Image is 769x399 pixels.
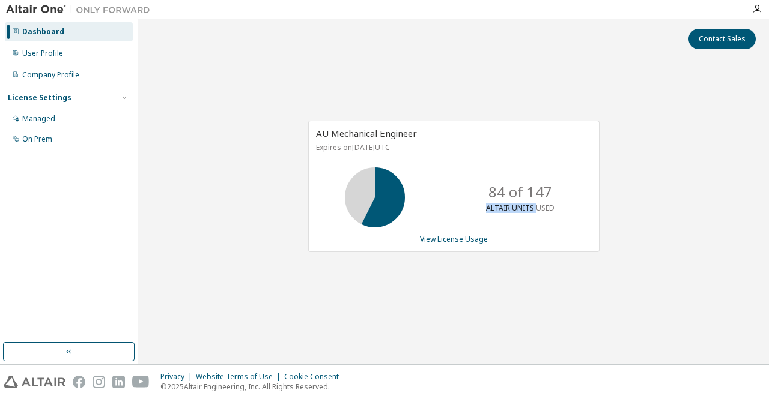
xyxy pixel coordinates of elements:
[73,376,85,388] img: facebook.svg
[22,134,52,144] div: On Prem
[4,376,65,388] img: altair_logo.svg
[316,142,589,152] p: Expires on [DATE] UTC
[160,382,346,392] p: © 2025 Altair Engineering, Inc. All Rights Reserved.
[688,29,756,49] button: Contact Sales
[420,234,488,244] a: View License Usage
[112,376,125,388] img: linkedin.svg
[22,49,63,58] div: User Profile
[22,27,64,37] div: Dashboard
[160,372,196,382] div: Privacy
[132,376,150,388] img: youtube.svg
[196,372,284,382] div: Website Terms of Use
[486,203,555,213] p: ALTAIR UNITS USED
[93,376,105,388] img: instagram.svg
[488,182,552,202] p: 84 of 147
[22,114,55,124] div: Managed
[284,372,346,382] div: Cookie Consent
[316,127,417,139] span: AU Mechanical Engineer
[6,4,156,16] img: Altair One
[22,70,79,80] div: Company Profile
[8,93,71,103] div: License Settings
